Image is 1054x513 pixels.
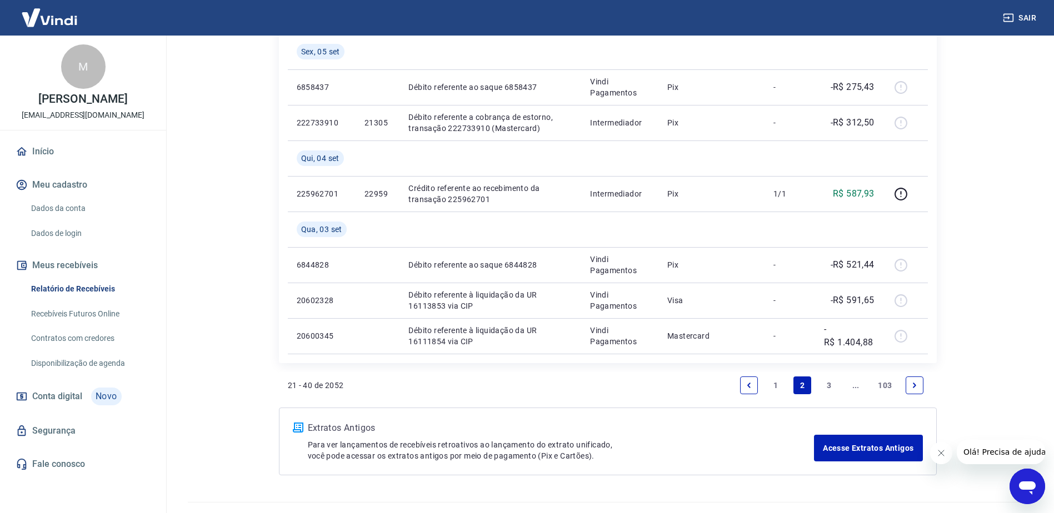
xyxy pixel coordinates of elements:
p: - [773,82,806,93]
p: Débito referente a cobrança de estorno, transação 222733910 (Mastercard) [408,112,572,134]
p: Extratos Antigos [308,421,815,435]
a: Dados de login [27,222,153,245]
p: 21305 [364,117,391,128]
button: Sair [1001,8,1041,28]
a: Relatório de Recebíveis [27,278,153,300]
div: M [61,44,106,89]
p: Vindi Pagamentos [590,76,650,98]
p: - [773,259,806,270]
p: Intermediador [590,117,650,128]
a: Previous page [740,376,758,394]
p: 6858437 [297,82,347,93]
img: ícone [293,423,303,432]
p: Pix [667,188,756,199]
a: Fale conosco [13,452,153,476]
a: Jump forward [847,376,865,394]
p: Pix [667,259,756,270]
a: Acesse Extratos Antigos [814,435,922,461]
ul: Pagination [736,372,927,399]
p: Pix [667,82,756,93]
iframe: Botão para abrir a janela de mensagens [1010,469,1045,504]
a: Page 2 is your current page [793,376,811,394]
p: R$ 587,93 [833,187,875,200]
a: Page 1 [767,376,785,394]
p: Vindi Pagamentos [590,289,650,311]
p: 6844828 [297,259,347,270]
p: - [773,295,806,306]
a: Next page [906,376,923,394]
a: Conta digitalNovo [13,383,153,410]
a: Início [13,139,153,164]
p: 20600345 [297,330,347,341]
p: Débito referente à liquidação da UR 16111854 via CIP [408,325,572,347]
a: Disponibilização de agenda [27,352,153,375]
p: 20602328 [297,295,347,306]
a: Segurança [13,419,153,443]
p: Visa [667,295,756,306]
p: Crédito referente ao recebimento da transação 225962701 [408,183,572,205]
button: Meus recebíveis [13,253,153,278]
p: Débito referente ao saque 6844828 [408,259,572,270]
p: 222733910 [297,117,347,128]
p: - [773,117,806,128]
iframe: Fechar mensagem [930,442,952,464]
a: Contratos com credores [27,327,153,350]
p: -R$ 591,65 [831,294,875,307]
span: Sex, 05 set [301,46,340,57]
a: Recebíveis Futuros Online [27,303,153,325]
p: [EMAIL_ADDRESS][DOMAIN_NAME] [22,109,144,121]
a: Dados da conta [27,197,153,220]
p: -R$ 521,44 [831,258,875,271]
p: Débito referente à liquidação da UR 16113853 via CIP [408,289,572,311]
p: 21 - 40 de 2052 [288,380,344,391]
p: Mastercard [667,330,756,341]
p: -R$ 312,50 [831,116,875,129]
p: [PERSON_NAME] [38,93,127,105]
p: 1/1 [773,188,806,199]
img: Vindi [13,1,86,34]
p: -R$ 275,43 [831,81,875,94]
a: Page 103 [873,376,896,394]
span: Qui, 04 set [301,153,339,164]
p: Pix [667,117,756,128]
span: Qua, 03 set [301,224,342,235]
p: - [773,330,806,341]
p: Intermediador [590,188,650,199]
span: Olá! Precisa de ajuda? [7,8,93,17]
p: Para ver lançamentos de recebíveis retroativos ao lançamento do extrato unificado, você pode aces... [308,439,815,461]
iframe: Mensagem da empresa [957,440,1045,464]
p: 225962701 [297,188,347,199]
a: Page 3 [820,376,838,394]
p: Vindi Pagamentos [590,325,650,347]
span: Conta digital [32,389,82,404]
p: Débito referente ao saque 6858437 [408,82,572,93]
button: Meu cadastro [13,173,153,197]
p: -R$ 1.404,88 [824,323,875,349]
p: 22959 [364,188,391,199]
span: Novo [91,388,122,405]
p: Vindi Pagamentos [590,254,650,276]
